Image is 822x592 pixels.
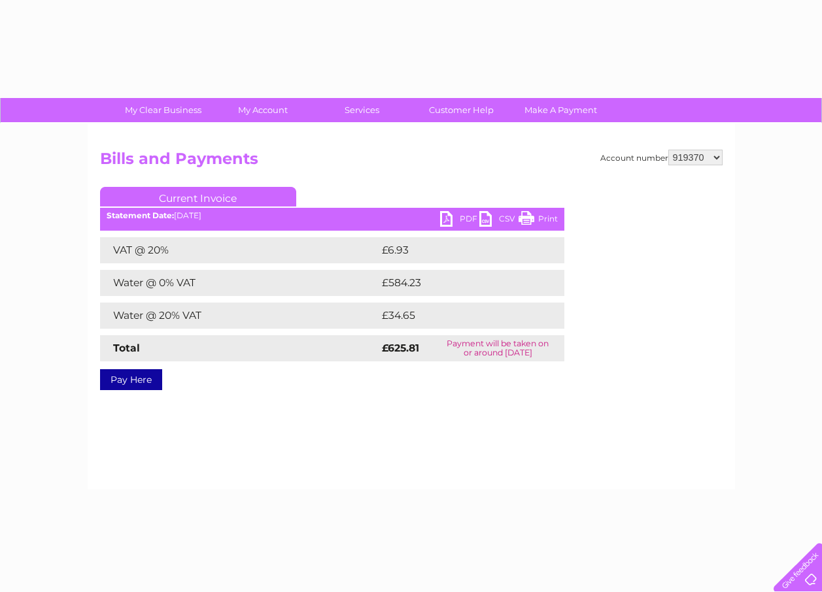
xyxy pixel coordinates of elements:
strong: Total [113,342,140,354]
a: Customer Help [407,98,515,122]
td: VAT @ 20% [100,237,379,263]
a: PDF [440,211,479,230]
td: Payment will be taken on or around [DATE] [432,335,564,361]
a: My Account [209,98,317,122]
b: Statement Date: [107,210,174,220]
div: Account number [600,150,723,165]
a: Make A Payment [507,98,615,122]
td: Water @ 0% VAT [100,270,379,296]
a: Pay Here [100,369,162,390]
td: £6.93 [379,237,534,263]
td: £34.65 [379,303,538,329]
strong: £625.81 [382,342,419,354]
td: £584.23 [379,270,541,296]
a: CSV [479,211,519,230]
h2: Bills and Payments [100,150,723,174]
a: My Clear Business [109,98,217,122]
a: Services [308,98,416,122]
td: Water @ 20% VAT [100,303,379,329]
div: [DATE] [100,211,564,220]
a: Current Invoice [100,187,296,206]
a: Print [519,211,558,230]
